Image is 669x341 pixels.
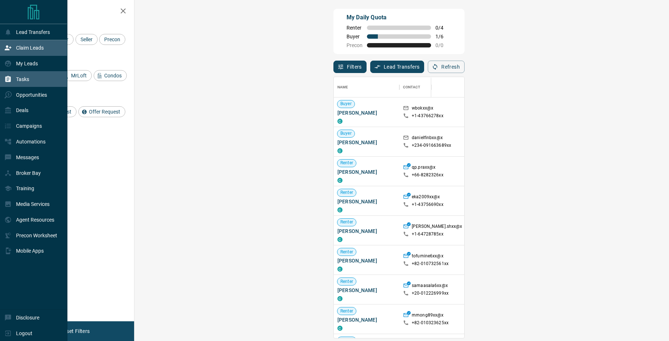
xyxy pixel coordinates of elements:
p: danielfinbxx@x [412,135,443,142]
span: Renter [347,25,363,31]
button: Lead Transfers [370,61,425,73]
span: Precon [347,42,363,48]
div: Name [337,77,348,97]
span: MrLoft [69,73,89,78]
div: Offer Request [78,106,125,117]
p: eka2009xx@x [412,194,440,202]
div: Name [334,77,399,97]
div: condos.ca [337,326,343,331]
span: [PERSON_NAME] [337,139,396,146]
span: [PERSON_NAME] [337,316,396,323]
span: [PERSON_NAME] [337,227,396,235]
span: [PERSON_NAME] [337,257,396,264]
div: condos.ca [337,119,343,124]
div: Seller [75,34,98,45]
span: [PERSON_NAME] [337,109,396,116]
div: condos.ca [337,148,343,153]
div: condos.ca [337,237,343,242]
div: condos.ca [337,178,343,183]
span: [PERSON_NAME] [337,198,396,205]
span: 0 / 0 [435,42,451,48]
div: condos.ca [337,267,343,272]
h2: Filters [23,7,127,16]
div: Precon [99,34,125,45]
p: +82- 010732561xx [412,261,449,267]
span: Precon [102,37,123,42]
span: Condos [102,73,124,78]
p: samaasala6xx@x [412,283,448,290]
p: qp.praxx@x [412,164,435,172]
button: Refresh [428,61,465,73]
p: +66- 8282326xx [412,172,443,178]
span: Offer Request [86,109,123,115]
button: Reset Filters [55,325,94,337]
p: tofumine6xx@x [412,253,443,261]
div: Contact [403,77,420,97]
span: 1 / 6 [435,34,451,39]
p: +1- 43766278xx [412,113,443,119]
div: condos.ca [337,207,343,212]
span: Renter [337,189,356,196]
p: +20- 012226999xx [412,290,449,296]
p: wbokxx@x [412,105,433,113]
span: [PERSON_NAME] [337,287,396,294]
span: Buyer [347,34,363,39]
span: 0 / 4 [435,25,451,31]
div: condos.ca [337,296,343,301]
p: [PERSON_NAME].shxx@x [412,223,462,231]
span: Buyer [337,101,355,107]
p: +234- 091663689xx [412,142,451,149]
p: +1- 43756690xx [412,202,443,208]
p: +1- 64728785xx [412,231,443,237]
div: Contact [399,77,458,97]
span: Renter [337,279,356,285]
p: +82- 010323625xx [412,320,449,326]
span: Renter [337,219,356,225]
p: mmong89xx@x [412,312,443,320]
button: Filters [333,61,367,73]
span: Renter [337,249,356,255]
span: Seller [78,37,95,42]
span: Renter [337,160,356,166]
div: MrLoft [60,70,92,81]
span: Renter [337,308,356,314]
span: Buyer [337,130,355,137]
span: [PERSON_NAME] [337,168,396,176]
p: My Daily Quota [347,13,451,22]
div: Condos [94,70,127,81]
